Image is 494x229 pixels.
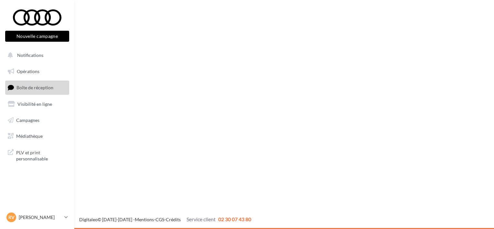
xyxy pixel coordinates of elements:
p: [PERSON_NAME] [19,214,62,221]
span: Boîte de réception [16,85,53,90]
a: Digitaleo [79,217,98,222]
a: Opérations [4,65,70,78]
a: Médiathèque [4,129,70,143]
span: Notifications [17,52,43,58]
a: RV [PERSON_NAME] [5,211,69,224]
span: Campagnes [16,117,39,123]
span: RV [8,214,15,221]
a: CGS [156,217,164,222]
span: Opérations [17,69,39,74]
a: Boîte de réception [4,81,70,94]
button: Nouvelle campagne [5,31,69,42]
a: Visibilité en ligne [4,97,70,111]
a: Crédits [166,217,181,222]
a: PLV et print personnalisable [4,146,70,165]
span: 02 30 07 43 80 [218,216,251,222]
span: PLV et print personnalisable [16,148,67,162]
span: Service client [187,216,216,222]
a: Campagnes [4,114,70,127]
span: © [DATE]-[DATE] - - - [79,217,251,222]
button: Notifications [4,49,68,62]
a: Mentions [135,217,154,222]
span: Médiathèque [16,133,43,139]
span: Visibilité en ligne [17,101,52,107]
